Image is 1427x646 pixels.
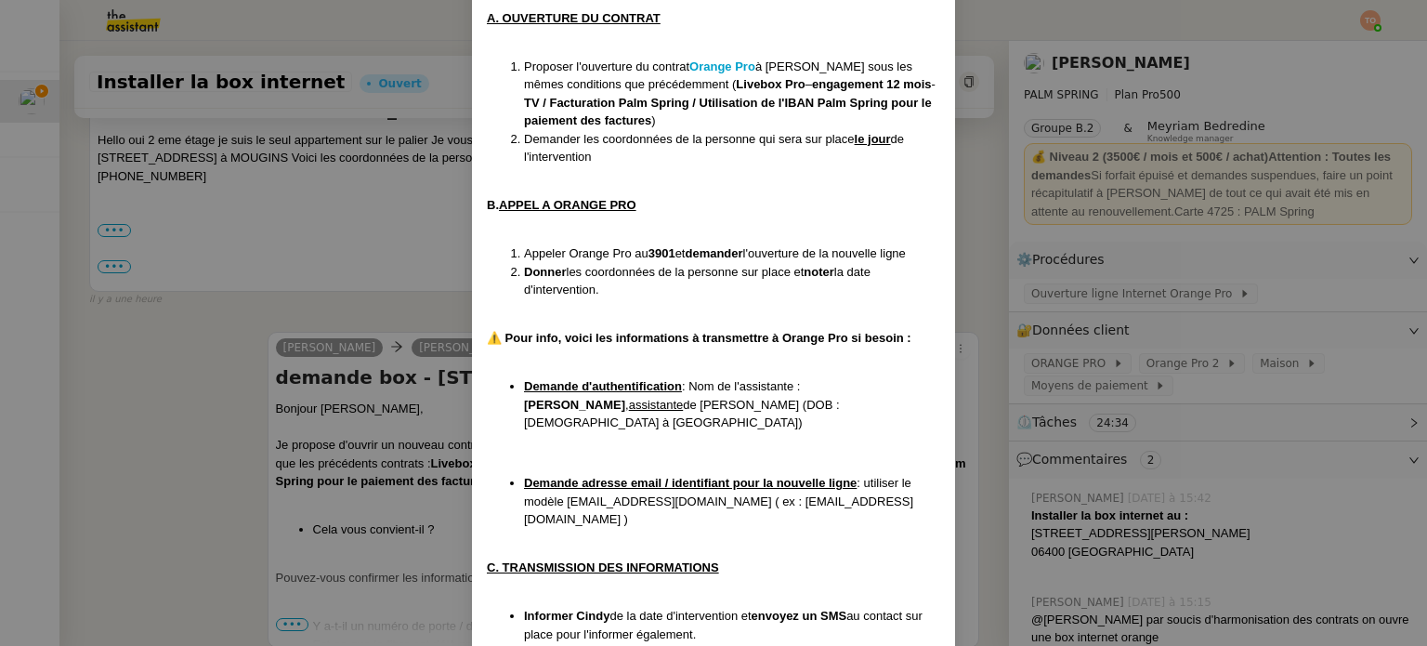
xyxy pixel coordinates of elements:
li: Demander les coordonnées de la personne qui sera sur place de l'intervention [524,130,940,166]
strong: Donner [524,265,567,279]
strong: B. [487,198,636,212]
li: les coordonnées de la personne sur place et la date d'intervention. [524,263,940,299]
strong: envoyez un SMS [752,609,847,623]
li: Proposer l'ouverture du contrat à [PERSON_NAME] sous les mêmes conditions que précédemment ( – - ) [524,58,940,130]
li: : Nom de l'assistante : , de [PERSON_NAME] (DOB : [DEMOGRAPHIC_DATA] à [GEOGRAPHIC_DATA]) [524,377,940,432]
u: le jour [855,132,891,146]
u: assistante [629,398,684,412]
strong: noter [804,265,834,279]
strong: demander [685,246,742,260]
strong: 3901 [648,246,675,260]
u: Demande adresse email / identifiant pour la nouvelle ligne [524,476,857,490]
li: Appeler Orange Pro au et l'ouverture de la nouvelle ligne [524,244,940,263]
strong: engagement 12 mois [812,77,932,91]
a: Orange Pro [689,59,755,73]
u: Demande d'authentification [524,379,682,393]
li: de la date d'intervention et au contact sur place pour l'informer également. [524,607,940,643]
u: A. OUVERTURE DU CONTRAT [487,11,661,25]
strong: TV / Facturation Palm Spring / Utilisation de l'IBAN Palm Spring pour le paiement des factures [524,96,932,128]
strong: [PERSON_NAME] [524,398,625,412]
u: C. TRANSMISSION DES INFORMATIONS [487,560,719,574]
strong: ⚠️ Pour info, voici les informations à transmettre à Orange Pro si besoin : [487,331,911,345]
strong: Livebox Pro [736,77,805,91]
li: : utiliser le modèle [EMAIL_ADDRESS][DOMAIN_NAME] ( ex : [EMAIL_ADDRESS][DOMAIN_NAME] ) [524,474,940,529]
u: APPEL A ORANGE PRO [499,198,636,212]
strong: Informer Cindy [524,609,609,623]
